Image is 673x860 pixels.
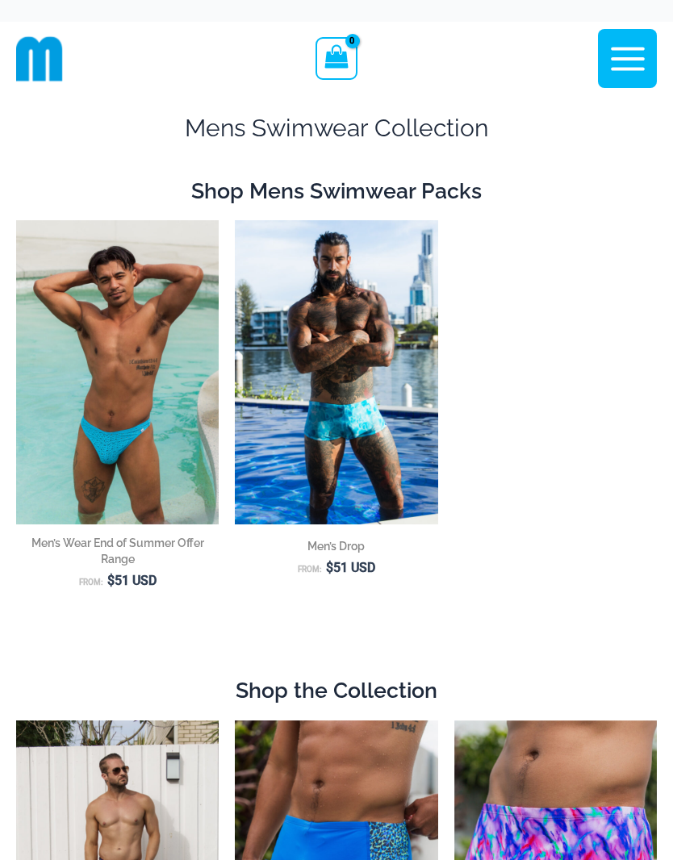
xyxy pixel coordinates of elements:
[298,565,322,574] span: From:
[16,535,219,573] a: Men’s Wear End of Summer Offer Range
[316,37,357,79] a: View Shopping Cart, empty
[235,538,437,560] a: Men’s Drop
[326,560,333,575] span: $
[16,220,219,524] a: Coral Coast Highlight Blue 005 Thong 10Coral Coast Chevron Black 005 Thong 03Coral Coast Chevron ...
[235,220,437,524] img: Bondi Ripples 007 Trunk 02
[326,560,375,575] bdi: 51 USD
[107,573,157,588] bdi: 51 USD
[16,677,657,705] h2: Shop the Collection
[16,220,219,524] img: Coral Coast Highlight Blue 005 Thong 10
[235,220,437,524] a: Bondi Ripples 007 Trunk 02Bondi Spots Green 007 Trunk 03Bondi Spots Green 007 Trunk 03
[16,111,657,145] h1: Mens Swimwear Collection
[79,578,103,587] span: From:
[107,573,115,588] span: $
[235,538,437,554] h2: Men’s Drop
[16,535,219,567] h2: Men’s Wear End of Summer Offer Range
[16,177,657,206] h2: Shop Mens Swimwear Packs
[16,35,63,82] img: cropped mm emblem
